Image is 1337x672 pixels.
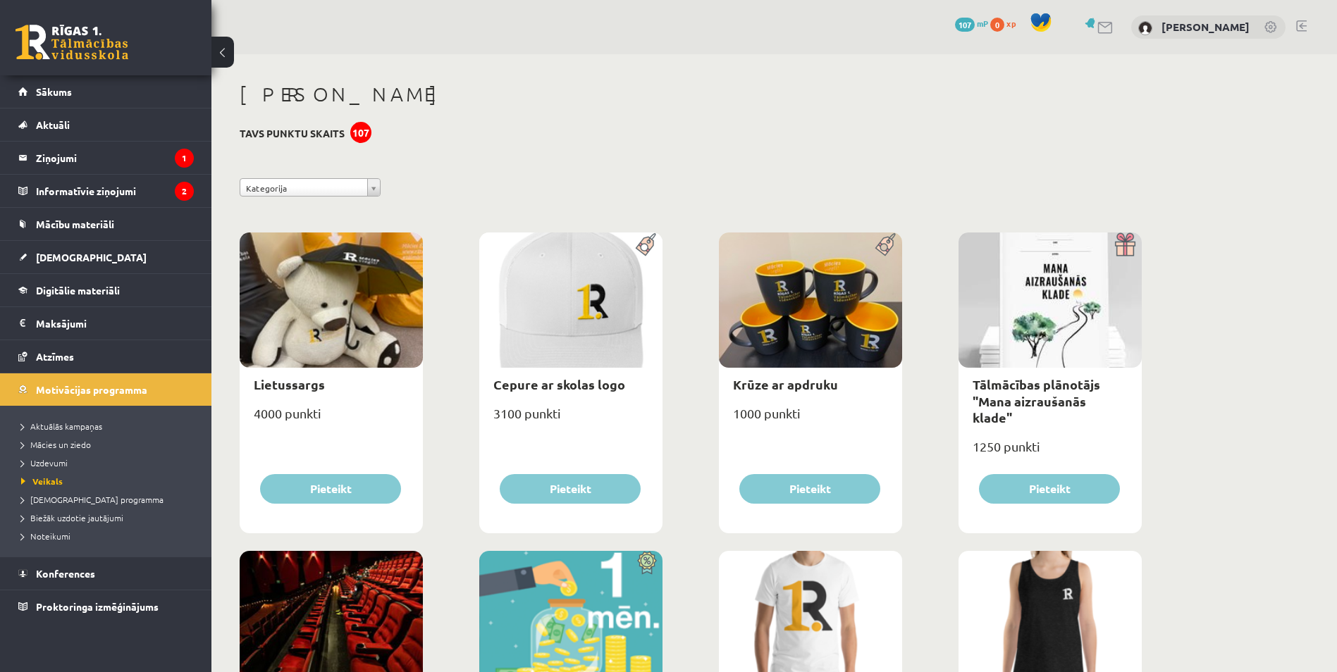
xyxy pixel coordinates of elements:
a: Sākums [18,75,194,108]
a: Digitālie materiāli [18,274,194,306]
a: Proktoringa izmēģinājums [18,590,194,623]
span: Sākums [36,85,72,98]
span: Noteikumi [21,530,70,542]
button: Pieteikt [979,474,1120,504]
a: Krūze ar apdruku [733,376,838,392]
a: Tālmācības plānotājs "Mana aizraušanās klade" [973,376,1100,425]
a: 0 xp [990,18,1023,29]
span: Veikals [21,475,63,487]
div: 3100 punkti [479,402,663,437]
span: Konferences [36,567,95,580]
a: Ziņojumi1 [18,142,194,174]
a: Konferences [18,557,194,590]
a: Cepure ar skolas logo [493,376,625,392]
legend: Informatīvie ziņojumi [36,175,194,207]
a: Aktuālās kampaņas [21,420,197,433]
a: Uzdevumi [21,456,197,469]
a: [DEMOGRAPHIC_DATA] programma [21,493,197,506]
span: xp [1006,18,1016,29]
span: 0 [990,18,1004,32]
img: Dāvana ar pārsteigumu [1110,232,1142,256]
span: Atzīmes [36,350,74,363]
span: 107 [955,18,975,32]
div: 1250 punkti [959,435,1142,470]
i: 2 [175,182,194,201]
h3: Tavs punktu skaits [240,127,345,139]
a: Rīgas 1. Tālmācības vidusskola [16,25,128,60]
a: Lietussargs [254,376,325,392]
h1: [PERSON_NAME] [240,82,1142,106]
span: Mācies un ziedo [21,439,91,450]
span: Aktuāli [36,118,70,131]
a: 107 mP [955,18,988,29]
span: Proktoringa izmēģinājums [36,600,159,613]
img: Populāra prece [631,232,663,256]
span: Digitālie materiāli [36,284,120,297]
button: Pieteikt [739,474,880,504]
span: [DEMOGRAPHIC_DATA] programma [21,494,164,505]
legend: Maksājumi [36,307,194,340]
a: Maksājumi [18,307,194,340]
a: Kategorija [240,178,381,197]
span: Motivācijas programma [36,383,147,396]
button: Pieteikt [260,474,401,504]
a: [PERSON_NAME] [1162,20,1250,34]
a: Motivācijas programma [18,373,194,406]
span: Mācību materiāli [36,218,114,230]
a: Biežāk uzdotie jautājumi [21,511,197,524]
span: Biežāk uzdotie jautājumi [21,512,123,523]
span: Uzdevumi [21,457,68,468]
button: Pieteikt [500,474,641,504]
a: Veikals [21,475,197,487]
a: Mācies un ziedo [21,438,197,451]
a: Aktuāli [18,108,194,141]
a: Informatīvie ziņojumi2 [18,175,194,207]
img: Inga Revina [1138,21,1152,35]
a: Mācību materiāli [18,208,194,240]
span: [DEMOGRAPHIC_DATA] [36,251,147,263]
span: mP [977,18,988,29]
div: 107 [350,122,371,143]
img: Populāra prece [870,232,902,256]
img: Atlaide [631,551,663,575]
a: Noteikumi [21,530,197,542]
a: Atzīmes [18,340,194,373]
span: Kategorija [246,179,362,197]
div: 1000 punkti [719,402,902,437]
span: Aktuālās kampaņas [21,421,102,432]
legend: Ziņojumi [36,142,194,174]
a: [DEMOGRAPHIC_DATA] [18,241,194,273]
i: 1 [175,149,194,168]
div: 4000 punkti [240,402,423,437]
